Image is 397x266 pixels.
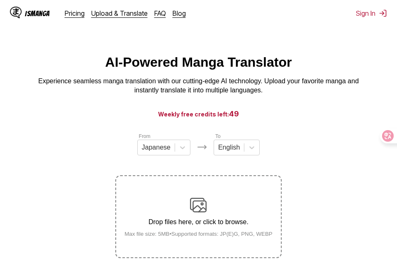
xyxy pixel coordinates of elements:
[91,9,148,17] a: Upload & Translate
[379,9,387,17] img: Sign out
[25,10,50,17] div: IsManga
[33,77,365,95] p: Experience seamless manga translation with our cutting-edge AI technology. Upload your favorite m...
[20,109,377,119] h3: Weekly free credits left:
[154,9,166,17] a: FAQ
[10,7,22,18] img: IsManga Logo
[215,133,221,139] label: To
[118,231,279,237] small: Max file size: 5MB • Supported formats: JP(E)G, PNG, WEBP
[118,218,279,226] p: Drop files here, or click to browse.
[356,9,387,17] button: Sign In
[229,109,239,118] span: 49
[65,9,85,17] a: Pricing
[173,9,186,17] a: Blog
[105,55,292,70] h1: AI-Powered Manga Translator
[139,133,151,139] label: From
[10,7,65,20] a: IsManga LogoIsManga
[197,142,207,152] img: Languages icon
